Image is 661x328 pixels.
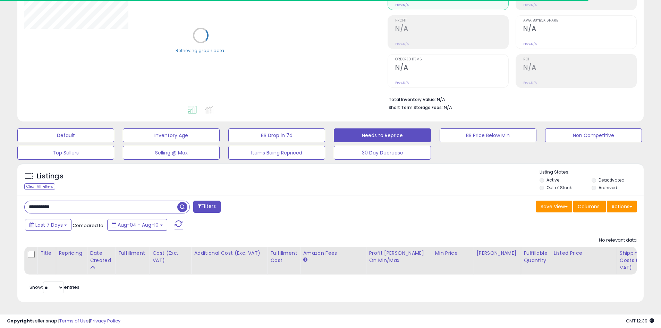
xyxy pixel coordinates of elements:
button: Last 7 Days [25,219,71,231]
div: Repricing [59,250,84,257]
p: Listing States: [540,169,644,176]
button: Top Sellers [17,146,114,160]
label: Deactivated [599,177,625,183]
button: Inventory Age [123,128,220,142]
label: Active [546,177,559,183]
button: Default [17,128,114,142]
div: Amazon Fees [303,250,363,257]
small: Prev: N/A [523,42,537,46]
div: Retrieving graph data.. [176,47,226,53]
h5: Listings [37,171,63,181]
small: Prev: N/A [523,81,537,85]
span: Columns [578,203,600,210]
div: Shipping Costs (Exc. VAT) [620,250,655,271]
div: No relevant data [599,237,637,244]
span: N/A [444,104,452,111]
label: Archived [599,185,617,191]
button: 30 Day Decrease [334,146,431,160]
strong: Copyright [7,318,32,324]
div: Min Price [435,250,471,257]
h2: N/A [523,25,636,34]
button: BB Drop in 7d [228,128,325,142]
span: Avg. Buybox Share [523,19,636,23]
span: Profit [395,19,508,23]
button: Selling @ Max [123,146,220,160]
div: [PERSON_NAME] [476,250,518,257]
small: Prev: N/A [395,42,409,46]
button: Columns [573,201,606,212]
span: Compared to: [73,222,104,229]
button: Filters [193,201,220,213]
div: Additional Cost (Exc. VAT) [194,250,264,257]
button: Actions [607,201,637,212]
button: BB Price Below Min [440,128,536,142]
span: ROI [523,58,636,61]
span: Last 7 Days [35,221,63,228]
small: Prev: N/A [523,3,537,7]
button: Needs to Reprice [334,128,431,142]
h2: N/A [395,25,508,34]
span: Aug-04 - Aug-10 [118,221,159,228]
button: Items Being Repriced [228,146,325,160]
div: Cost (Exc. VAT) [152,250,188,264]
div: seller snap | | [7,318,120,325]
div: Clear All Filters [24,183,55,190]
b: Total Inventory Value: [389,96,436,102]
h2: N/A [523,64,636,73]
div: Listed Price [554,250,614,257]
b: Short Term Storage Fees: [389,104,443,110]
span: Show: entries [29,284,79,291]
a: Privacy Policy [90,318,120,324]
div: Fulfillment [118,250,146,257]
h2: N/A [395,64,508,73]
button: Aug-04 - Aug-10 [107,219,167,231]
li: N/A [389,95,632,103]
div: Fulfillable Quantity [524,250,548,264]
th: The percentage added to the cost of goods (COGS) that forms the calculator for Min & Max prices. [366,247,432,275]
span: Ordered Items [395,58,508,61]
small: Amazon Fees. [303,257,307,263]
button: Save View [536,201,572,212]
small: Prev: N/A [395,3,409,7]
div: Fulfillment Cost [270,250,297,264]
label: Out of Stock [546,185,572,191]
div: Date Created [90,250,112,264]
a: Terms of Use [59,318,89,324]
span: 2025-08-18 12:39 GMT [626,318,654,324]
div: Profit [PERSON_NAME] on Min/Max [369,250,429,264]
small: Prev: N/A [395,81,409,85]
div: Title [40,250,53,257]
button: Non Competitive [545,128,642,142]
